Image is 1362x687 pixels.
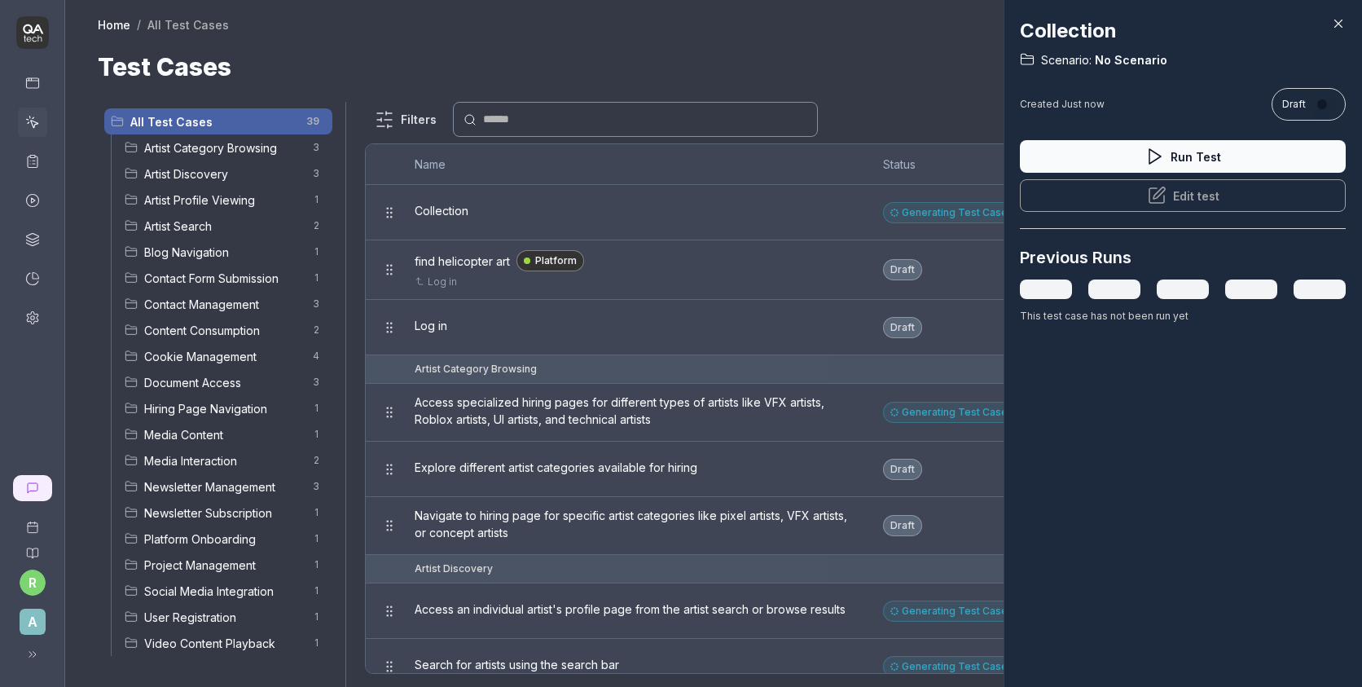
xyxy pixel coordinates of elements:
span: No Scenario [1092,52,1167,68]
div: This test case has not been run yet [1020,309,1346,324]
span: Scenario: [1041,52,1092,68]
span: Draft [1282,97,1306,112]
h3: Previous Runs [1020,245,1131,270]
div: Created [1020,97,1105,112]
time: Just now [1061,98,1105,110]
button: Run Test [1020,140,1346,173]
h2: Collection [1020,16,1346,46]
